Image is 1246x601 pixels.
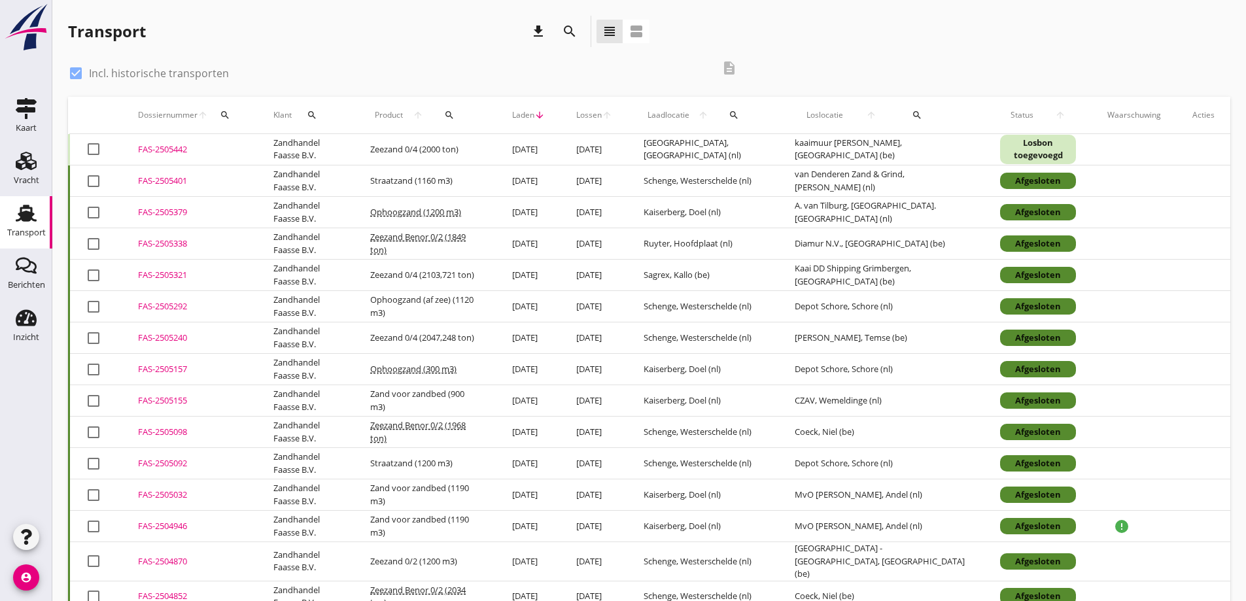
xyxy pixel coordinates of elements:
[138,457,242,470] div: FAS-2505092
[779,511,984,542] td: MvO [PERSON_NAME], Andel (nl)
[198,110,208,120] i: arrow_upward
[138,206,242,219] div: FAS-2505379
[561,260,628,291] td: [DATE]
[795,109,855,121] span: Loslocatie
[496,134,561,165] td: [DATE]
[355,479,496,511] td: Zand voor zandbed (1190 m3)
[779,165,984,197] td: van Denderen Zand & Grind, [PERSON_NAME] (nl)
[1000,455,1076,472] div: Afgesloten
[496,291,561,322] td: [DATE]
[496,197,561,228] td: [DATE]
[628,385,779,417] td: Kaiserberg, Doel (nl)
[561,322,628,354] td: [DATE]
[355,448,496,479] td: Straatzand (1200 m3)
[1000,361,1076,378] div: Afgesloten
[138,300,242,313] div: FAS-2505292
[561,291,628,322] td: [DATE]
[258,260,355,291] td: Zandhandel Faasse B.V.
[1000,109,1044,121] span: Status
[258,134,355,165] td: Zandhandel Faasse B.V.
[258,479,355,511] td: Zandhandel Faasse B.V.
[138,237,242,250] div: FAS-2505338
[779,479,984,511] td: MvO [PERSON_NAME], Andel (nl)
[1000,487,1076,504] div: Afgesloten
[496,448,561,479] td: [DATE]
[138,555,242,568] div: FAS-2504870
[561,479,628,511] td: [DATE]
[629,24,644,39] i: view_agenda
[1107,109,1161,121] div: Waarschuwing
[138,332,242,345] div: FAS-2505240
[1114,519,1130,534] i: error
[3,3,50,52] img: logo-small.a267ee39.svg
[355,165,496,197] td: Straatzand (1160 m3)
[1000,392,1076,409] div: Afgesloten
[496,542,561,581] td: [DATE]
[13,333,39,341] div: Inzicht
[370,419,466,444] span: Zeezand Benor 0/2 (1968 ton)
[408,110,428,120] i: arrow_upward
[628,354,779,385] td: Kaiserberg, Doel (nl)
[1192,109,1215,121] div: Acties
[1000,553,1076,570] div: Afgesloten
[694,110,713,120] i: arrow_upward
[138,520,242,533] div: FAS-2504946
[628,260,779,291] td: Sagrex, Kallo (be)
[13,564,39,591] i: account_circle
[576,109,602,121] span: Lossen
[779,197,984,228] td: A. van Tilburg, [GEOGRAPHIC_DATA]. [GEOGRAPHIC_DATA] (nl)
[258,291,355,322] td: Zandhandel Faasse B.V.
[496,165,561,197] td: [DATE]
[444,110,455,120] i: search
[602,110,612,120] i: arrow_upward
[220,110,230,120] i: search
[628,542,779,581] td: Schenge, Westerschelde (nl)
[496,479,561,511] td: [DATE]
[561,165,628,197] td: [DATE]
[138,426,242,439] div: FAS-2505098
[258,354,355,385] td: Zandhandel Faasse B.V.
[355,511,496,542] td: Zand voor zandbed (1190 m3)
[779,260,984,291] td: Kaai DD Shipping Grimbergen, [GEOGRAPHIC_DATA] (be)
[89,67,229,80] label: Incl. historische transporten
[602,24,617,39] i: view_headline
[138,363,242,376] div: FAS-2505157
[1000,424,1076,441] div: Afgesloten
[8,281,45,289] div: Berichten
[138,175,242,188] div: FAS-2505401
[355,385,496,417] td: Zand voor zandbed (900 m3)
[138,143,242,156] div: FAS-2505442
[370,363,457,375] span: Ophoogzand (300 m3)
[1000,298,1076,315] div: Afgesloten
[14,176,39,184] div: Vracht
[258,417,355,448] td: Zandhandel Faasse B.V.
[628,417,779,448] td: Schenge, Westerschelde (nl)
[1000,330,1076,347] div: Afgesloten
[855,110,889,120] i: arrow_upward
[138,489,242,502] div: FAS-2505032
[779,322,984,354] td: [PERSON_NAME], Temse (be)
[561,417,628,448] td: [DATE]
[512,109,534,121] span: Laden
[628,511,779,542] td: Kaiserberg, Doel (nl)
[1000,173,1076,190] div: Afgesloten
[370,109,408,121] span: Product
[258,322,355,354] td: Zandhandel Faasse B.V.
[496,417,561,448] td: [DATE]
[1000,204,1076,221] div: Afgesloten
[370,206,461,218] span: Ophoogzand (1200 m3)
[355,322,496,354] td: Zeezand 0/4 (2047,248 ton)
[628,479,779,511] td: Kaiserberg, Doel (nl)
[1000,267,1076,284] div: Afgesloten
[534,110,545,120] i: arrow_downward
[68,21,146,42] div: Transport
[1000,135,1076,164] div: Losbon toegevoegd
[307,110,317,120] i: search
[355,134,496,165] td: Zeezand 0/4 (2000 ton)
[779,542,984,581] td: [GEOGRAPHIC_DATA] - [GEOGRAPHIC_DATA], [GEOGRAPHIC_DATA] (be)
[258,165,355,197] td: Zandhandel Faasse B.V.
[562,24,578,39] i: search
[1000,518,1076,535] div: Afgesloten
[258,542,355,581] td: Zandhandel Faasse B.V.
[628,322,779,354] td: Schenge, Westerschelde (nl)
